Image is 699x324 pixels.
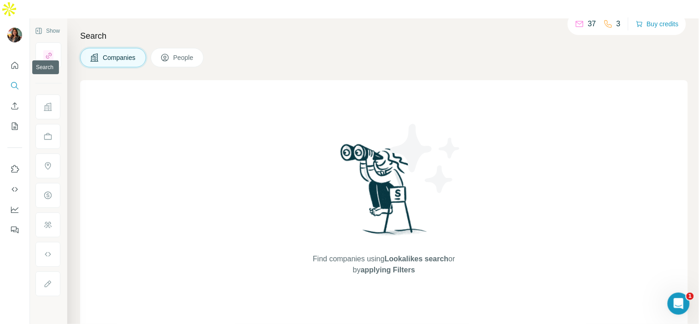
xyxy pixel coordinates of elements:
button: Use Surfe API [7,181,22,198]
button: Dashboard [7,201,22,218]
span: applying Filters [361,266,415,274]
img: Surfe Illustration - Stars [384,117,467,200]
span: Find companies using or by [310,253,458,276]
button: My lists [7,118,22,135]
img: Avatar [7,28,22,42]
button: Quick start [7,57,22,74]
p: 37 [588,18,596,29]
img: Surfe Illustration - Woman searching with binoculars [336,141,432,244]
span: 1 [687,293,694,300]
button: Enrich CSV [7,98,22,114]
button: Use Surfe on LinkedIn [7,161,22,177]
h4: Search [80,29,688,42]
button: Search [7,77,22,94]
iframe: Intercom live chat [668,293,690,315]
p: 3 [617,18,621,29]
button: Feedback [7,222,22,238]
span: People [173,53,194,62]
button: Buy credits [636,18,679,30]
button: Show [29,24,66,38]
span: Lookalikes search [385,255,449,263]
span: Companies [103,53,136,62]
